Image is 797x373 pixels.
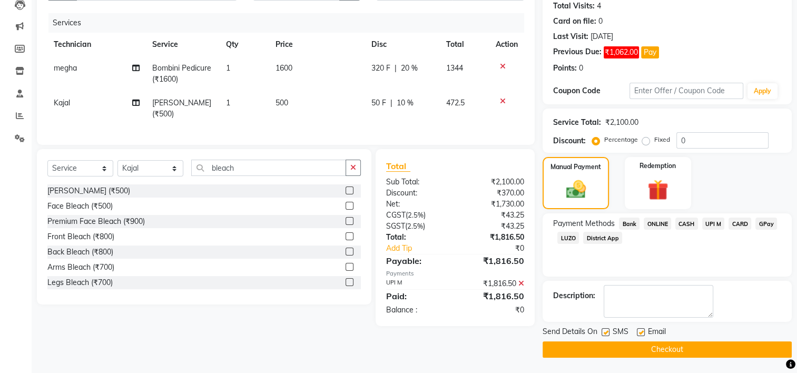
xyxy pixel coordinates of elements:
span: 500 [275,98,288,107]
span: 320 F [371,63,390,74]
div: ₹370.00 [455,188,532,199]
th: Disc [365,33,440,56]
span: Payment Methods [553,218,615,229]
span: 1600 [275,63,292,73]
div: Services [48,13,532,33]
span: Total [386,161,410,172]
div: ₹0 [455,305,532,316]
a: Add Tip [378,243,468,254]
div: Legs Bleach (₹700) [47,277,113,288]
label: Fixed [654,135,670,144]
div: ₹1,816.50 [455,254,532,267]
div: Back Bleach (₹800) [47,247,113,258]
div: ₹43.25 [455,210,532,221]
input: Enter Offer / Coupon Code [629,83,743,99]
th: Price [269,33,365,56]
span: | [390,97,392,109]
span: Send Details On [543,326,597,339]
span: 10 % [397,97,414,109]
div: ( ) [378,221,455,232]
div: Points: [553,63,577,74]
div: Balance : [378,305,455,316]
label: Redemption [639,161,676,171]
div: 0 [579,63,583,74]
div: Payable: [378,254,455,267]
div: Payments [386,269,524,278]
button: Checkout [543,341,792,358]
div: ₹1,730.00 [455,199,532,210]
div: Total: [378,232,455,243]
span: CASH [675,218,698,230]
span: 50 F [371,97,386,109]
div: Face Bleach (₹500) [47,201,113,212]
div: 0 [598,16,603,27]
div: Front Bleach (₹800) [47,231,114,242]
div: Service Total: [553,117,601,128]
div: ₹2,100.00 [455,176,532,188]
div: [DATE] [591,31,613,42]
div: ₹1,816.50 [455,278,532,289]
span: Bombini Pedicure (₹1600) [152,63,211,84]
img: _cash.svg [560,178,592,201]
label: Percentage [604,135,638,144]
img: _gift.svg [641,177,675,203]
div: ₹1,816.50 [455,290,532,302]
div: [PERSON_NAME] (₹500) [47,185,130,197]
span: SGST [386,221,405,231]
div: Total Visits: [553,1,595,12]
div: Discount: [553,135,586,146]
span: 2.5% [407,222,423,230]
div: Premium Face Bleach (₹900) [47,216,145,227]
div: ₹2,100.00 [605,117,638,128]
th: Total [439,33,489,56]
span: 2.5% [408,211,424,219]
span: District App [583,232,622,244]
span: SMS [613,326,628,339]
div: Coupon Code [553,85,629,96]
th: Action [489,33,524,56]
div: Paid: [378,290,455,302]
span: megha [54,63,77,73]
div: Net: [378,199,455,210]
span: | [395,63,397,74]
th: Service [146,33,220,56]
div: Arms Bleach (₹700) [47,262,114,273]
div: Previous Due: [553,46,602,58]
label: Manual Payment [550,162,601,172]
div: ₹43.25 [455,221,532,232]
span: [PERSON_NAME] (₹500) [152,98,211,119]
span: 1 [226,63,230,73]
button: Pay [641,46,659,58]
div: ₹1,816.50 [455,232,532,243]
div: ( ) [378,210,455,221]
th: Technician [47,33,146,56]
div: Last Visit: [553,31,588,42]
span: CGST [386,210,406,220]
div: Discount: [378,188,455,199]
span: 1344 [446,63,463,73]
span: 472.5 [446,98,464,107]
span: CARD [729,218,751,230]
span: GPay [755,218,777,230]
span: LUZO [557,232,579,244]
span: Bank [619,218,639,230]
th: Qty [220,33,269,56]
button: Apply [747,83,778,99]
div: 4 [597,1,601,12]
div: ₹0 [468,243,533,254]
div: Card on file: [553,16,596,27]
span: ₹1,062.00 [604,46,639,58]
span: ONLINE [644,218,671,230]
input: Search or Scan [191,160,346,176]
span: Kajal [54,98,70,107]
div: Sub Total: [378,176,455,188]
span: 20 % [401,63,418,74]
div: UPI M [378,278,455,289]
div: Description: [553,290,595,301]
span: 1 [226,98,230,107]
span: UPI M [702,218,725,230]
span: Email [648,326,666,339]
